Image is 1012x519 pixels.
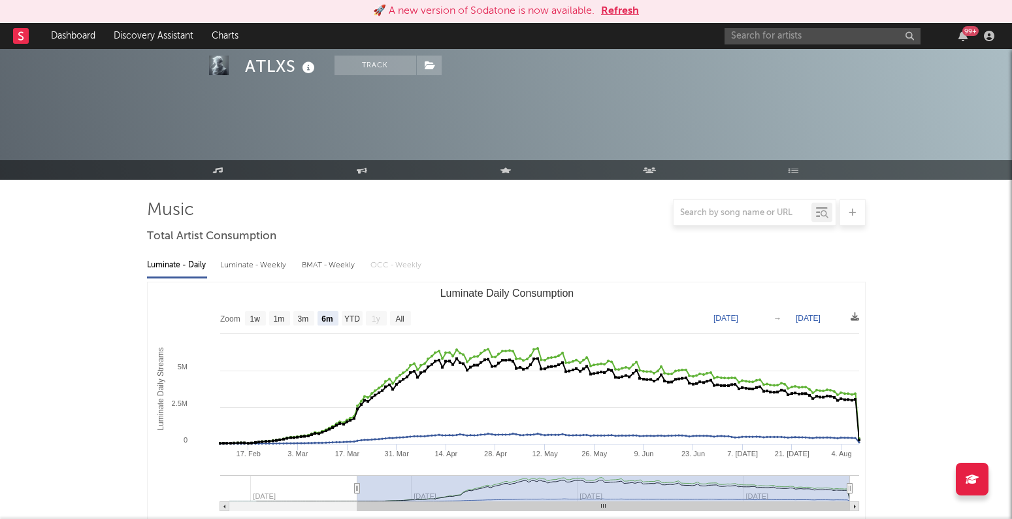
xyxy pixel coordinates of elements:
[440,288,574,299] text: Luminate Daily Consumption
[395,314,404,324] text: All
[156,347,165,430] text: Luminate Daily Streams
[297,314,308,324] text: 3m
[634,450,653,458] text: 9. Jun
[147,254,207,276] div: Luminate - Daily
[335,56,416,75] button: Track
[236,450,260,458] text: 17. Feb
[727,450,758,458] text: 7. [DATE]
[831,450,851,458] text: 4. Aug
[220,314,240,324] text: Zoom
[372,314,380,324] text: 1y
[105,23,203,49] a: Discovery Assistant
[287,450,308,458] text: 3. Mar
[250,314,260,324] text: 1w
[147,229,276,244] span: Total Artist Consumption
[344,314,359,324] text: YTD
[177,363,187,371] text: 5M
[203,23,248,49] a: Charts
[774,450,809,458] text: 21. [DATE]
[183,436,187,444] text: 0
[373,3,595,19] div: 🚀 A new version of Sodatone is now available.
[958,31,968,41] button: 99+
[434,450,457,458] text: 14. Apr
[321,314,333,324] text: 6m
[725,28,921,44] input: Search for artists
[796,314,821,323] text: [DATE]
[774,314,781,323] text: →
[335,450,359,458] text: 17. Mar
[42,23,105,49] a: Dashboard
[302,254,357,276] div: BMAT - Weekly
[220,254,289,276] div: Luminate - Weekly
[245,56,318,77] div: ATLXS
[581,450,608,458] text: 26. May
[601,3,639,19] button: Refresh
[484,450,507,458] text: 28. Apr
[713,314,738,323] text: [DATE]
[674,208,811,218] input: Search by song name or URL
[532,450,558,458] text: 12. May
[681,450,704,458] text: 23. Jun
[384,450,409,458] text: 31. Mar
[171,399,187,407] text: 2.5M
[273,314,284,324] text: 1m
[962,26,979,36] div: 99 +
